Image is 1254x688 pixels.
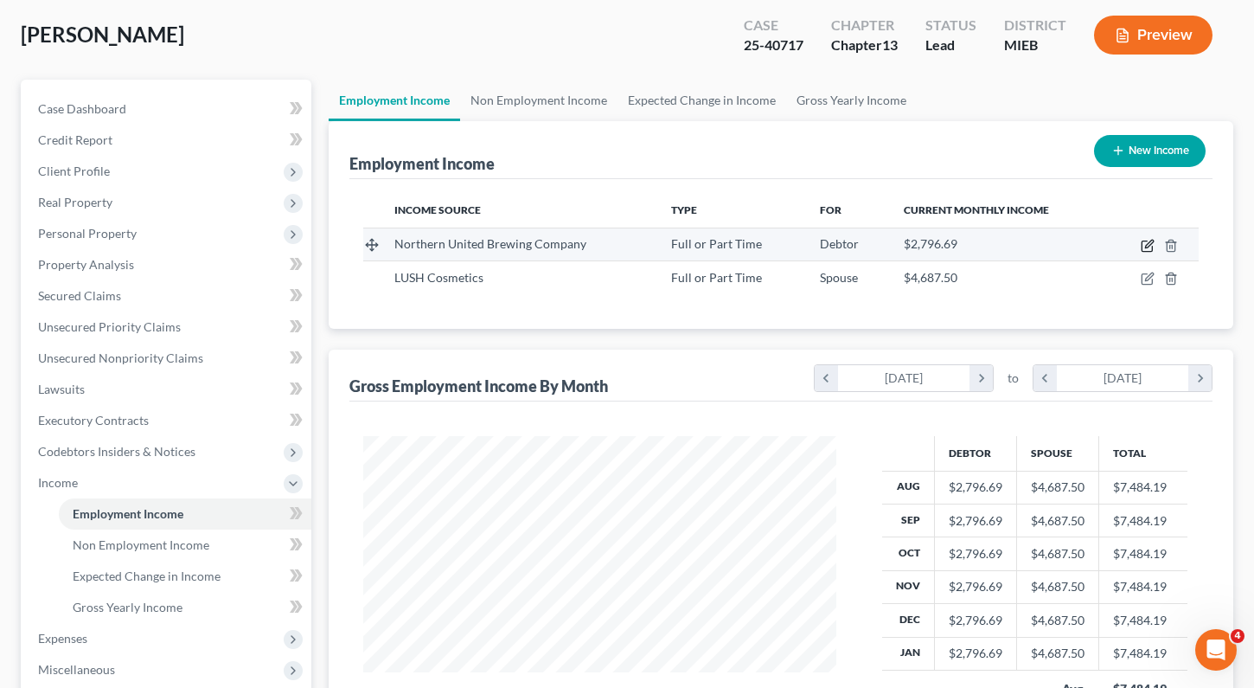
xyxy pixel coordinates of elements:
[1031,578,1084,595] div: $4,687.50
[1031,545,1084,563] div: $4,687.50
[24,249,311,280] a: Property Analysis
[904,203,1049,216] span: Current Monthly Income
[24,343,311,374] a: Unsecured Nonpriority Claims
[38,164,110,178] span: Client Profile
[24,374,311,405] a: Lawsuits
[786,80,917,121] a: Gross Yearly Income
[59,561,311,592] a: Expected Change in Income
[949,578,1002,595] div: $2,796.69
[925,35,976,55] div: Lead
[744,35,803,55] div: 25-40717
[949,645,1002,662] div: $2,796.69
[925,16,976,35] div: Status
[38,631,87,646] span: Expenses
[882,537,935,570] th: Oct
[744,16,803,35] div: Case
[969,365,993,391] i: chevron_right
[1195,629,1237,671] iframe: Intercom live chat
[1094,16,1212,55] button: Preview
[73,600,182,614] span: Gross Yearly Income
[38,195,112,209] span: Real Property
[1031,612,1084,629] div: $4,687.50
[38,350,203,365] span: Unsecured Nonpriority Claims
[38,413,149,428] span: Executory Contracts
[1008,370,1019,387] span: to
[882,604,935,637] th: Dec
[1099,570,1187,603] td: $7,484.19
[59,592,311,623] a: Gross Yearly Income
[815,365,838,391] i: chevron_left
[1099,471,1187,504] td: $7,484.19
[1004,16,1066,35] div: District
[671,203,697,216] span: Type
[882,504,935,537] th: Sep
[59,530,311,561] a: Non Employment Income
[1031,479,1084,496] div: $4,687.50
[1031,512,1084,530] div: $4,687.50
[1099,537,1187,570] td: $7,484.19
[949,479,1002,496] div: $2,796.69
[460,80,617,121] a: Non Employment Income
[38,382,85,396] span: Lawsuits
[349,376,608,396] div: Gross Employment Income By Month
[1099,504,1187,537] td: $7,484.19
[38,132,112,147] span: Credit Report
[1099,436,1187,471] th: Total
[73,569,221,583] span: Expected Change in Income
[38,662,115,677] span: Miscellaneous
[349,153,495,174] div: Employment Income
[1057,365,1189,391] div: [DATE]
[38,319,181,334] span: Unsecured Priority Claims
[1188,365,1212,391] i: chevron_right
[394,270,483,285] span: LUSH Cosmetics
[838,365,970,391] div: [DATE]
[329,80,460,121] a: Employment Income
[24,312,311,343] a: Unsecured Priority Claims
[24,125,311,156] a: Credit Report
[73,537,209,552] span: Non Employment Income
[831,16,898,35] div: Chapter
[38,257,134,272] span: Property Analysis
[24,280,311,312] a: Secured Claims
[882,36,898,53] span: 13
[831,35,898,55] div: Chapter
[59,498,311,530] a: Employment Income
[38,475,78,490] span: Income
[882,570,935,603] th: Nov
[38,226,137,241] span: Personal Property
[820,270,858,285] span: Spouse
[882,637,935,670] th: Jan
[1017,436,1099,471] th: Spouse
[671,270,762,285] span: Full or Part Time
[820,203,841,216] span: For
[935,436,1017,471] th: Debtor
[1231,629,1244,643] span: 4
[1031,645,1084,662] div: $4,687.50
[21,22,184,47] span: [PERSON_NAME]
[38,444,195,459] span: Codebtors Insiders & Notices
[949,512,1002,530] div: $2,796.69
[394,203,481,216] span: Income Source
[820,236,859,251] span: Debtor
[1099,604,1187,637] td: $7,484.19
[1004,35,1066,55] div: MIEB
[1033,365,1057,391] i: chevron_left
[617,80,786,121] a: Expected Change in Income
[904,236,957,251] span: $2,796.69
[24,93,311,125] a: Case Dashboard
[882,471,935,504] th: Aug
[1094,135,1206,167] button: New Income
[671,236,762,251] span: Full or Part Time
[38,101,126,116] span: Case Dashboard
[394,236,586,251] span: Northern United Brewing Company
[949,612,1002,629] div: $2,796.69
[24,405,311,436] a: Executory Contracts
[949,545,1002,563] div: $2,796.69
[38,288,121,303] span: Secured Claims
[73,506,183,521] span: Employment Income
[904,270,957,285] span: $4,687.50
[1099,637,1187,670] td: $7,484.19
